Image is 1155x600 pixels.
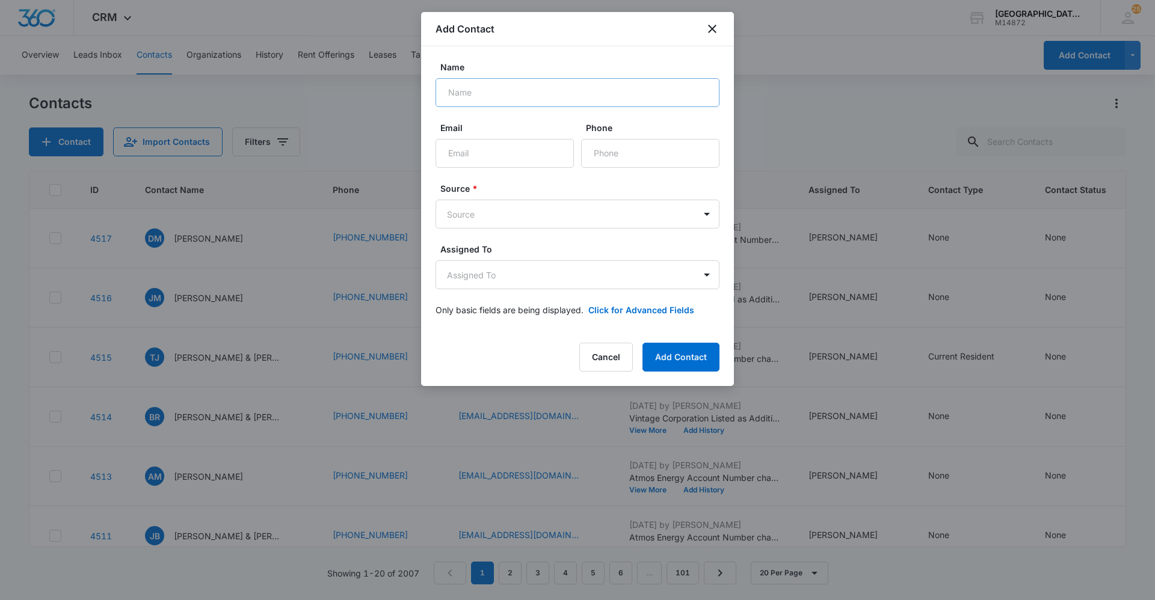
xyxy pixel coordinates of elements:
input: Phone [581,139,719,168]
input: Email [436,139,574,168]
h1: Add Contact [436,22,494,36]
label: Source [440,182,724,195]
p: Only basic fields are being displayed. [436,304,584,316]
label: Email [440,121,579,134]
button: Cancel [579,343,633,372]
input: Name [436,78,719,107]
button: Click for Advanced Fields [588,304,694,316]
label: Phone [586,121,724,134]
button: close [705,22,719,36]
label: Assigned To [440,243,724,256]
button: Add Contact [642,343,719,372]
label: Name [440,61,724,73]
